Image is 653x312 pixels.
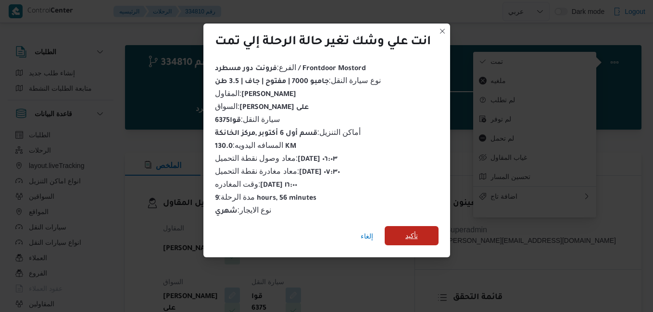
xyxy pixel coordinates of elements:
b: [DATE] ١٦:٠٠ [260,182,297,190]
button: تأكيد [385,226,439,245]
span: نوع الايجار : [215,206,272,214]
b: [DATE] ٠٧:٣٠ [299,169,340,177]
span: تأكيد [405,230,418,241]
b: قسم أول 6 أكتوبر ,مركز الخانكة [215,130,317,138]
b: قوا6375 [215,117,241,125]
b: فرونت دور مسطرد / Frontdoor Mostord [215,65,366,73]
span: معاد مغادرة نقطة التحميل : [215,167,340,175]
div: انت علي وشك تغير حالة الرحلة إلي تمت [215,35,431,50]
span: نوع سيارة النقل : [215,76,381,84]
b: [PERSON_NAME] [241,91,296,99]
span: المقاول : [215,89,296,97]
b: 9 hours, 56 minutes [215,195,317,203]
span: معاد وصول نقطة التحميل : [215,154,338,162]
span: مدة الرحلة : [215,193,317,201]
b: [PERSON_NAME] على [239,104,309,112]
b: جامبو 7000 | مفتوح | جاف | 3.5 طن [215,78,329,86]
span: وقت المغادره : [215,180,298,188]
button: إلغاء [357,227,377,246]
span: المسافه اليدويه : [215,141,297,149]
span: أماكن التنزيل : [215,128,361,136]
span: السواق : [215,102,309,110]
span: إلغاء [361,230,373,242]
span: الفرع : [215,63,366,72]
span: سيارة النقل : [215,115,280,123]
b: [DATE] ٠٦:٠٣ [298,156,338,164]
b: 130.0 KM [215,143,297,151]
b: شهري [215,208,238,216]
button: Closes this modal window [437,25,448,37]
